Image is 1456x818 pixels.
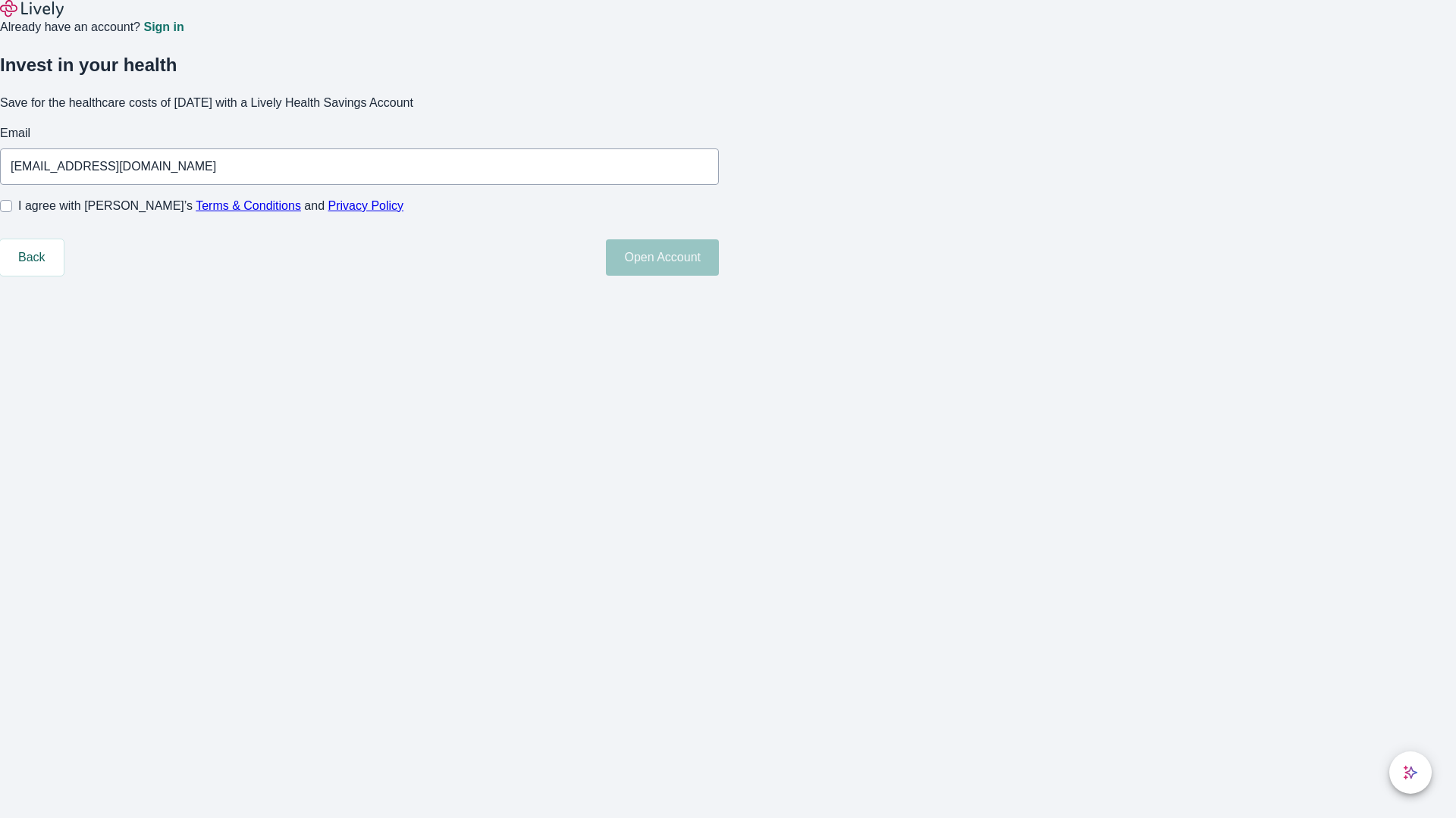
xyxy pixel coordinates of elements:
span: I agree with [PERSON_NAME]’s and [18,197,403,215]
button: chat [1389,751,1432,794]
a: Sign in [143,21,184,33]
a: Terms & Conditions [196,199,301,212]
svg: Lively AI Assistant [1403,765,1418,780]
a: Privacy Policy [328,199,404,212]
